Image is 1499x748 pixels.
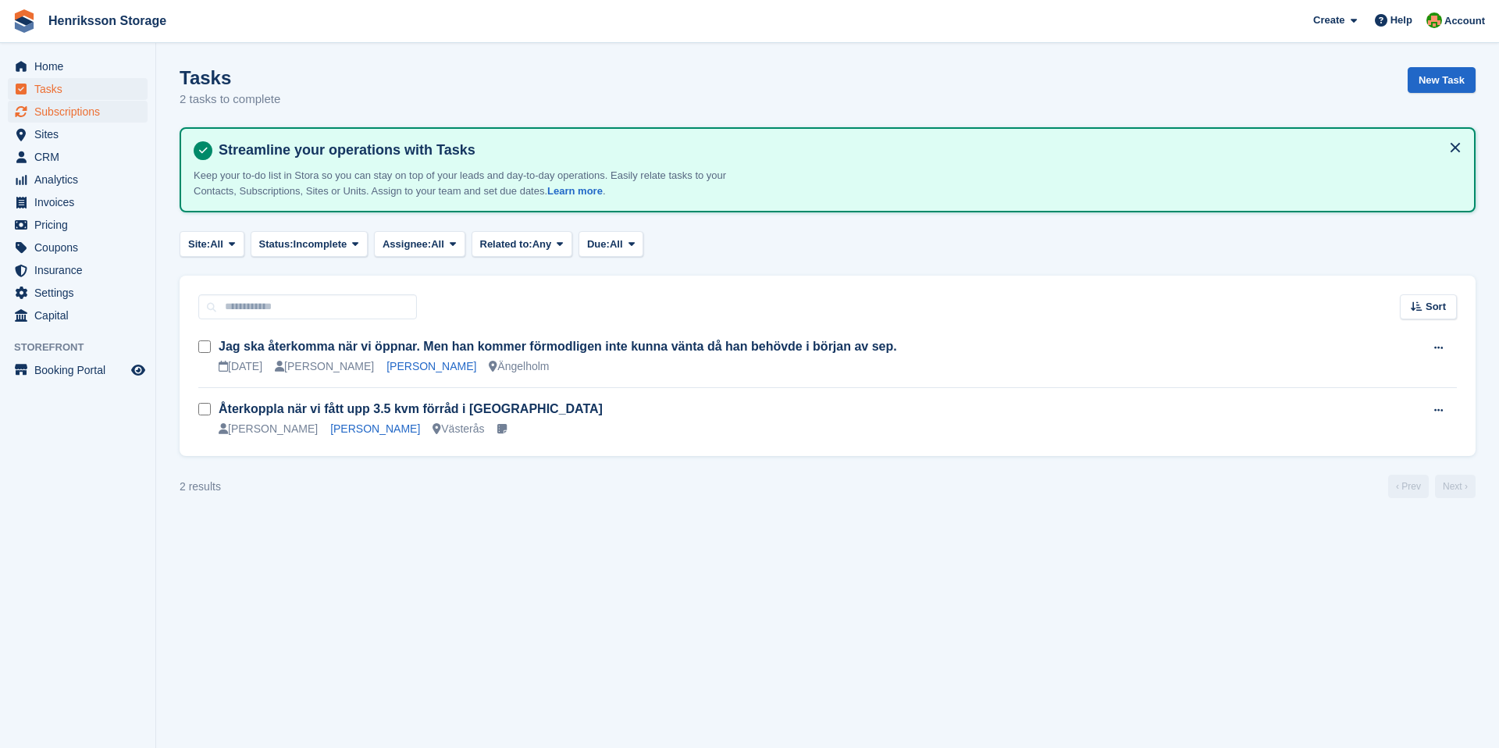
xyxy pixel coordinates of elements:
[1444,13,1485,29] span: Account
[180,231,244,257] button: Site: All
[34,191,128,213] span: Invoices
[579,231,643,257] button: Due: All
[587,237,610,252] span: Due:
[8,237,148,258] a: menu
[1388,475,1429,498] a: Previous
[34,123,128,145] span: Sites
[219,421,318,437] div: [PERSON_NAME]
[34,359,128,381] span: Booking Portal
[34,169,128,191] span: Analytics
[8,101,148,123] a: menu
[275,358,374,375] div: [PERSON_NAME]
[8,214,148,236] a: menu
[1385,475,1479,498] nav: Page
[34,146,128,168] span: CRM
[34,214,128,236] span: Pricing
[14,340,155,355] span: Storefront
[34,78,128,100] span: Tasks
[1313,12,1344,28] span: Create
[34,305,128,326] span: Capital
[8,359,148,381] a: menu
[42,8,173,34] a: Henriksson Storage
[129,361,148,379] a: Preview store
[8,305,148,326] a: menu
[259,237,294,252] span: Status:
[12,9,36,33] img: stora-icon-8386f47178a22dfd0bd8f6a31ec36ba5ce8667c1dd55bd0f319d3a0aa187defe.svg
[8,146,148,168] a: menu
[188,237,210,252] span: Site:
[34,282,128,304] span: Settings
[180,91,280,109] p: 2 tasks to complete
[374,231,465,257] button: Assignee: All
[34,259,128,281] span: Insurance
[1426,299,1446,315] span: Sort
[8,259,148,281] a: menu
[34,55,128,77] span: Home
[219,340,897,353] a: Jag ska återkomma när vi öppnar. Men han kommer förmodligen inte kunna vänta då han behövde i bör...
[8,78,148,100] a: menu
[330,422,420,435] a: [PERSON_NAME]
[489,358,549,375] div: Ängelholm
[294,237,347,252] span: Incomplete
[433,421,484,437] div: Västerås
[34,237,128,258] span: Coupons
[431,237,444,252] span: All
[386,360,476,372] a: [PERSON_NAME]
[1408,67,1476,93] a: New Task
[532,237,552,252] span: Any
[251,231,368,257] button: Status: Incomplete
[194,168,740,198] p: Keep your to-do list in Stora so you can stay on top of your leads and day-to-day operations. Eas...
[8,55,148,77] a: menu
[1435,475,1476,498] a: Next
[383,237,431,252] span: Assignee:
[34,101,128,123] span: Subscriptions
[219,402,603,415] a: Återkoppla när vi fått upp 3.5 kvm förråd i [GEOGRAPHIC_DATA]
[472,231,572,257] button: Related to: Any
[8,191,148,213] a: menu
[8,123,148,145] a: menu
[210,237,223,252] span: All
[180,479,221,495] div: 2 results
[212,141,1462,159] h4: Streamline your operations with Tasks
[1426,12,1442,28] img: Mikael Holmström
[8,282,148,304] a: menu
[180,67,280,88] h1: Tasks
[480,237,532,252] span: Related to:
[8,169,148,191] a: menu
[610,237,623,252] span: All
[219,358,262,375] div: [DATE]
[1390,12,1412,28] span: Help
[547,185,603,197] a: Learn more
